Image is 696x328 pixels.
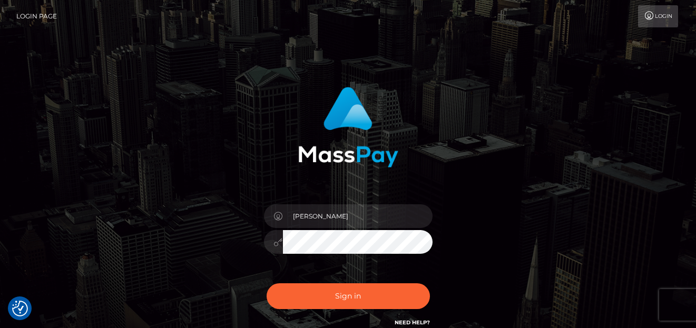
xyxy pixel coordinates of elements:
[16,5,57,27] a: Login Page
[12,301,28,316] button: Consent Preferences
[638,5,678,27] a: Login
[395,319,430,326] a: Need Help?
[298,87,398,167] img: MassPay Login
[12,301,28,316] img: Revisit consent button
[267,283,430,309] button: Sign in
[283,204,433,228] input: Username...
